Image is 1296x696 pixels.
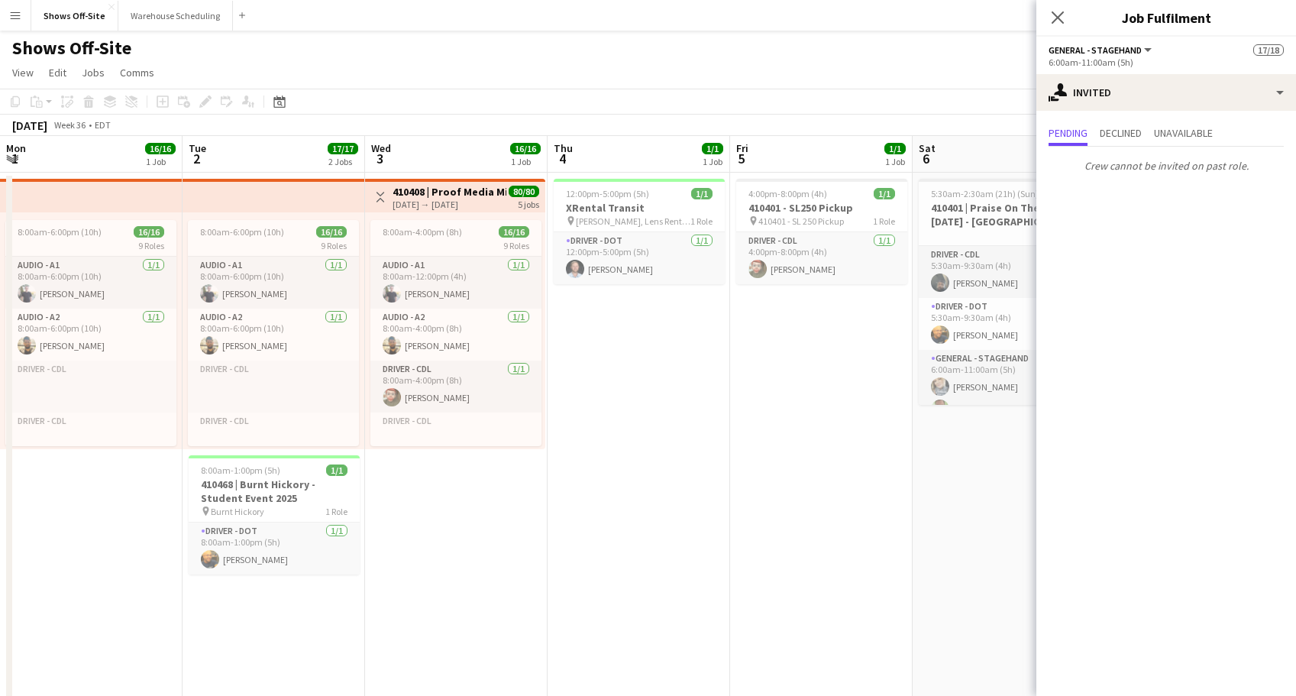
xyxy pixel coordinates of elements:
[383,226,462,238] span: 8:00am-4:00pm (8h)
[1036,8,1296,28] h3: Job Fulfilment
[370,220,541,446] app-job-card: 8:00am-4:00pm (8h)16/169 RolesAudio - A11/18:00am-12:00pm (4h)[PERSON_NAME]Audio - A21/18:00am-4:...
[6,63,40,83] a: View
[919,350,1090,513] app-card-role: General - Stagehand7A5/66:00am-11:00am (5h)[PERSON_NAME][PERSON_NAME]
[1253,44,1284,56] span: 17/18
[510,143,541,154] span: 16/16
[885,156,905,167] div: 1 Job
[748,188,827,199] span: 4:00pm-8:00pm (4h)
[919,201,1090,228] h3: 410401 | Praise On The Hill - [DATE] - [GEOGRAPHIC_DATA], [GEOGRAPHIC_DATA]
[703,156,722,167] div: 1 Job
[188,220,359,446] app-job-card: 8:00am-6:00pm (10h)16/169 RolesAudio - A11/18:00am-6:00pm (10h)[PERSON_NAME]Audio - A21/18:00am-6...
[873,215,895,227] span: 1 Role
[691,188,713,199] span: 1/1
[690,215,713,227] span: 1 Role
[1036,74,1296,111] div: Invited
[566,188,649,199] span: 12:00pm-5:00pm (5h)
[146,156,175,167] div: 1 Job
[702,143,723,154] span: 1/1
[393,199,506,210] div: [DATE] → [DATE]
[1049,57,1284,68] div: 6:00am-11:00am (5h)
[6,141,26,155] span: Mon
[919,246,1090,298] app-card-role: Driver - CDL1/15:30am-9:30am (4h)[PERSON_NAME]
[919,141,936,155] span: Sat
[189,477,360,505] h3: 410468 | Burnt Hickory - Student Event 2025
[188,257,359,309] app-card-role: Audio - A11/18:00am-6:00pm (10h)[PERSON_NAME]
[316,226,347,238] span: 16/16
[328,143,358,154] span: 17/17
[12,118,47,133] div: [DATE]
[393,185,506,199] h3: 410408 | Proof Media Mix - Virgin Cruise 2025
[576,215,690,227] span: [PERSON_NAME], Lens Rental, [PERSON_NAME]
[736,179,907,284] app-job-card: 4:00pm-8:00pm (4h)1/1410401 - SL250 Pickup 410401 - SL 250 Pickup1 RoleDriver - CDL1/14:00pm-8:00...
[758,215,844,227] span: 410401 - SL 250 Pickup
[554,141,573,155] span: Thu
[5,413,176,465] app-card-role-placeholder: Driver - CDL
[31,1,118,31] button: Shows Off-Site
[328,156,357,167] div: 2 Jobs
[5,361,176,413] app-card-role-placeholder: Driver - CDL
[554,232,725,284] app-card-role: Driver - DOT1/112:00pm-5:00pm (5h)[PERSON_NAME]
[916,150,936,167] span: 6
[189,455,360,575] app-job-card: 8:00am-1:00pm (5h)1/1410468 | Burnt Hickory - Student Event 2025 Burnt Hickory1 RoleDriver - DOT1...
[12,37,131,60] h1: Shows Off-Site
[554,201,725,215] h3: XRental Transit
[371,141,391,155] span: Wed
[370,309,541,361] app-card-role: Audio - A21/18:00am-4:00pm (8h)[PERSON_NAME]
[12,66,34,79] span: View
[4,150,26,167] span: 1
[736,232,907,284] app-card-role: Driver - CDL1/14:00pm-8:00pm (4h)[PERSON_NAME]
[518,197,539,210] div: 5 jobs
[511,156,540,167] div: 1 Job
[370,257,541,309] app-card-role: Audio - A11/18:00am-12:00pm (4h)[PERSON_NAME]
[134,226,164,238] span: 16/16
[188,361,359,413] app-card-role-placeholder: Driver - CDL
[118,1,233,31] button: Warehouse Scheduling
[1049,128,1088,138] span: Pending
[1100,128,1142,138] span: Declined
[188,309,359,361] app-card-role: Audio - A21/18:00am-6:00pm (10h)[PERSON_NAME]
[18,226,102,238] span: 8:00am-6:00pm (10h)
[509,186,539,197] span: 80/80
[114,63,160,83] a: Comms
[325,506,347,517] span: 1 Role
[1036,153,1296,179] p: Crew cannot be invited on past role.
[76,63,111,83] a: Jobs
[503,240,529,251] span: 9 Roles
[931,188,1039,199] span: 5:30am-2:30am (21h) (Sun)
[370,413,541,465] app-card-role-placeholder: Driver - CDL
[5,220,176,446] app-job-card: 8:00am-6:00pm (10h)16/169 RolesAudio - A11/18:00am-6:00pm (10h)[PERSON_NAME]Audio - A21/18:00am-6...
[50,119,89,131] span: Week 36
[499,226,529,238] span: 16/16
[326,465,347,476] span: 1/1
[145,143,176,154] span: 16/16
[138,240,164,251] span: 9 Roles
[554,179,725,284] app-job-card: 12:00pm-5:00pm (5h)1/1XRental Transit [PERSON_NAME], Lens Rental, [PERSON_NAME]1 RoleDriver - DOT...
[734,150,748,167] span: 5
[1154,128,1213,138] span: Unavailable
[82,66,105,79] span: Jobs
[186,150,206,167] span: 2
[321,240,347,251] span: 9 Roles
[201,465,280,476] span: 8:00am-1:00pm (5h)
[1049,44,1154,56] button: General - Stagehand
[188,413,359,465] app-card-role-placeholder: Driver - CDL
[5,257,176,309] app-card-role: Audio - A11/18:00am-6:00pm (10h)[PERSON_NAME]
[189,141,206,155] span: Tue
[551,150,573,167] span: 4
[211,506,264,517] span: Burnt Hickory
[919,298,1090,350] app-card-role: Driver - DOT1/15:30am-9:30am (4h)[PERSON_NAME]
[884,143,906,154] span: 1/1
[5,309,176,361] app-card-role: Audio - A21/18:00am-6:00pm (10h)[PERSON_NAME]
[919,179,1090,405] app-job-card: 5:30am-2:30am (21h) (Sun)17/18410401 | Praise On The Hill - [DATE] - [GEOGRAPHIC_DATA], [GEOGRAPH...
[200,226,284,238] span: 8:00am-6:00pm (10h)
[1049,44,1142,56] span: General - Stagehand
[370,361,541,413] app-card-role: Driver - CDL1/18:00am-4:00pm (8h)[PERSON_NAME]
[43,63,73,83] a: Edit
[874,188,895,199] span: 1/1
